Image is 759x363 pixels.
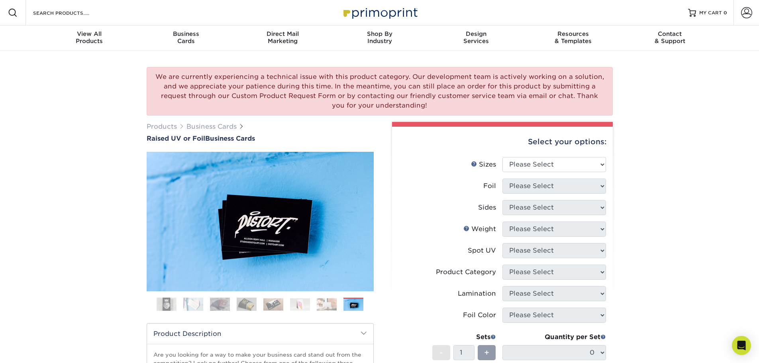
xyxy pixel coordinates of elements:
img: Business Cards 04 [237,297,257,311]
div: Spot UV [468,246,496,255]
div: We are currently experiencing a technical issue with this product category. Our development team ... [147,67,613,116]
a: Direct MailMarketing [234,26,331,51]
div: Products [41,30,138,45]
div: Quantity per Set [502,332,606,342]
span: Business [137,30,234,37]
img: Business Cards 02 [183,297,203,311]
div: Lamination [458,289,496,298]
a: Products [147,123,177,130]
h1: Business Cards [147,135,374,142]
div: Industry [331,30,428,45]
span: View All [41,30,138,37]
span: + [484,347,489,359]
div: Foil Color [463,310,496,320]
span: Direct Mail [234,30,331,37]
a: BusinessCards [137,26,234,51]
span: Design [428,30,525,37]
span: MY CART [699,10,722,16]
img: Business Cards 06 [290,298,310,310]
img: Business Cards 05 [263,298,283,310]
div: & Templates [525,30,622,45]
h2: Product Description [147,324,373,344]
span: Shop By [331,30,428,37]
div: Sets [432,332,496,342]
span: 0 [724,10,727,16]
img: Raised UV or Foil 08 [147,152,374,291]
a: DesignServices [428,26,525,51]
input: SEARCH PRODUCTS..... [32,8,110,18]
a: Business Cards [186,123,237,130]
div: Cards [137,30,234,45]
a: Resources& Templates [525,26,622,51]
span: Resources [525,30,622,37]
div: Sizes [471,160,496,169]
img: Business Cards 03 [210,297,230,311]
div: Product Category [436,267,496,277]
img: Business Cards 07 [317,298,337,310]
div: & Support [622,30,718,45]
div: Sides [478,203,496,212]
img: Primoprint [340,4,420,21]
div: Weight [463,224,496,234]
div: Foil [483,181,496,191]
div: Select your options: [398,127,606,157]
div: Services [428,30,525,45]
img: Business Cards 08 [343,299,363,311]
div: Marketing [234,30,331,45]
a: View AllProducts [41,26,138,51]
span: Raised UV or Foil [147,135,205,142]
span: Contact [622,30,718,37]
span: - [439,347,443,359]
img: Business Cards 01 [157,294,177,314]
a: Shop ByIndustry [331,26,428,51]
a: Raised UV or FoilBusiness Cards [147,135,374,142]
a: Contact& Support [622,26,718,51]
div: Open Intercom Messenger [732,336,751,355]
